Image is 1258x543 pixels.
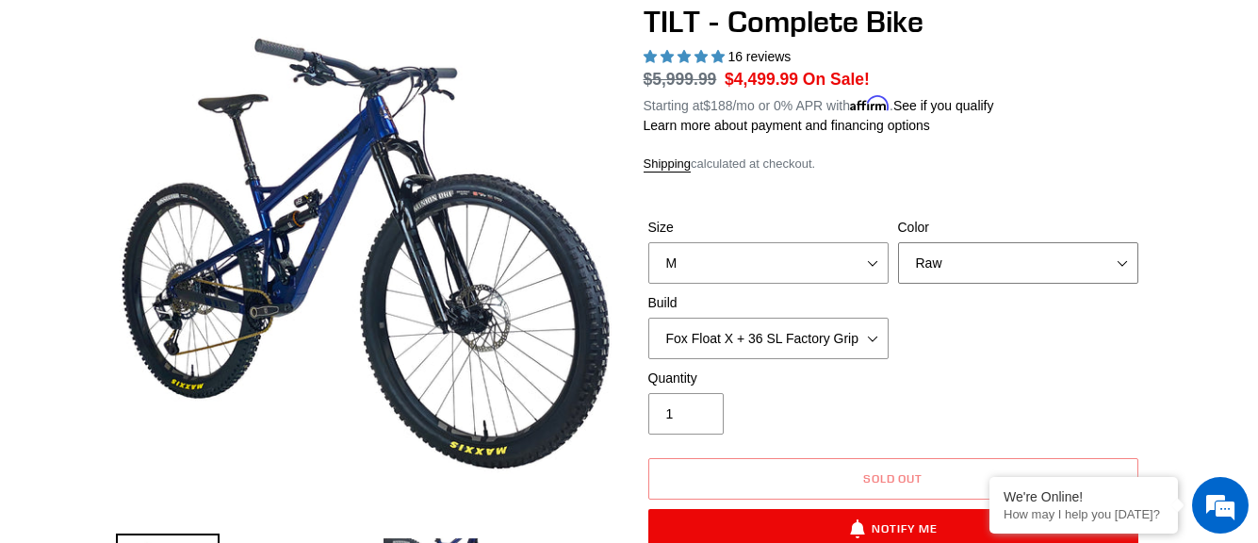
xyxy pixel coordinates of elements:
span: $4,499.99 [725,70,798,89]
label: Build [648,293,889,313]
div: Minimize live chat window [309,9,354,55]
div: Chat with us now [126,106,345,130]
button: Sold out [648,458,1138,500]
div: We're Online! [1004,489,1164,504]
p: Starting at /mo or 0% APR with . [644,91,994,116]
label: Size [648,218,889,238]
span: On Sale! [803,67,870,91]
h1: TILT - Complete Bike [644,4,1143,40]
s: $5,999.99 [644,70,717,89]
span: 5.00 stars [644,49,728,64]
a: Shipping [644,156,692,173]
span: Sold out [863,471,923,485]
span: We're online! [109,156,260,346]
a: Learn more about payment and financing options [644,118,930,133]
div: Navigation go back [21,104,49,132]
div: calculated at checkout. [644,155,1143,173]
img: d_696896380_company_1647369064580_696896380 [60,94,107,141]
label: Color [898,218,1138,238]
label: Quantity [648,369,889,388]
span: 16 reviews [727,49,791,64]
span: Affirm [850,95,890,111]
textarea: Type your message and hit 'Enter' [9,352,359,418]
span: $188 [703,98,732,113]
p: How may I help you today? [1004,507,1164,521]
a: See if you qualify - Learn more about Affirm Financing (opens in modal) [893,98,994,113]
